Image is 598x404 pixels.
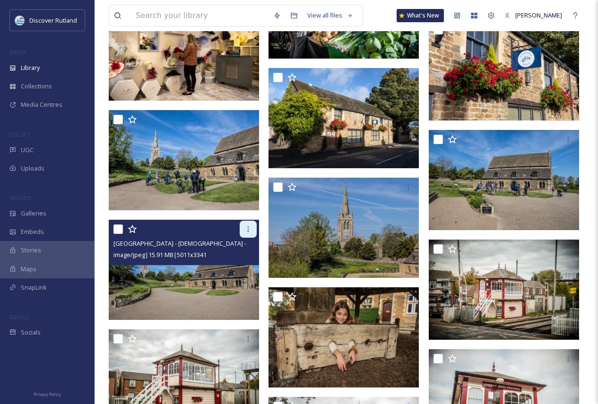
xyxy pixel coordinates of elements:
[21,164,44,173] span: Uploads
[429,130,579,230] img: Oakham Castle - credit Discover Rutland www.discover-rutland.co.uk.jpg
[515,11,562,19] span: [PERSON_NAME]
[109,220,259,320] img: Oakham Castle - Oakham Church - credit Discover Rutland www.discover-rutland.co.uk.jpg
[131,5,269,26] input: Search your library
[113,239,441,248] span: [GEOGRAPHIC_DATA] - [DEMOGRAPHIC_DATA] - credit Discover Rutland www.discover-[GEOGRAPHIC_DATA]co...
[9,313,28,320] span: SOCIALS
[21,227,44,236] span: Embeds
[15,16,25,25] img: DiscoverRutlandlog37F0B7.png
[21,209,46,218] span: Galleries
[9,49,26,56] span: MEDIA
[109,110,259,210] img: Oakham Castle - Oakham Church - Cycle - Bikes - Group of People - (DR).jpg
[34,391,61,397] span: Privacy Policy
[21,82,52,91] span: Collections
[21,328,41,337] span: Socials
[21,146,34,155] span: UGC
[269,178,419,278] img: Oakham Church - (DR) (3).jpg
[397,9,444,22] a: What's New
[113,250,207,259] span: image/jpeg | 15.91 MB | 5011 x 3341
[269,287,419,387] img: Butter Cross - Oakham - (DR) (1).jpg
[21,283,47,292] span: SnapLink
[9,194,31,201] span: WIDGETS
[29,16,77,25] span: Discover Rutland
[303,6,358,25] a: View all files
[109,0,259,101] img: Rebecca Couture Millinery - Interior - Shopping - (DR).jpg
[21,100,62,109] span: Media Centres
[269,68,419,168] img: Hitchen's Barn - Cafe - Exterior - (DR)..jpg
[21,63,40,72] span: Library
[21,246,41,255] span: Stories
[9,131,30,138] span: COLLECT
[21,265,36,274] span: Maps
[500,6,567,25] a: [PERSON_NAME]
[429,20,579,120] img: Hitchen's Barn - Cafe - Exterior - (DR).jpg
[34,388,61,399] a: Privacy Policy
[429,240,579,340] img: Signal Box - Oakham - (DR).jpg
